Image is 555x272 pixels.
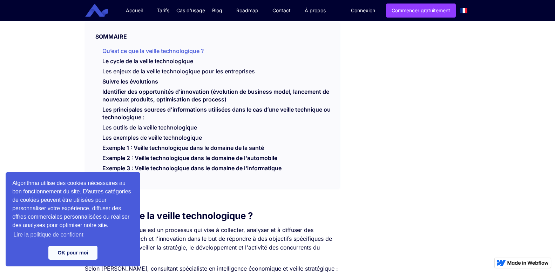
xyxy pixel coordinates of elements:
a: Les principales sources d’informations utilisées dans le cas d’une veille technique ou technologi... [102,106,331,124]
a: Connexion [346,4,380,17]
a: Exemple 2 : Veille technologique dans le domaine de l'automobile [102,154,277,165]
div: SOMMAIRE [85,22,340,40]
a: Commencer gratuitement [386,4,456,18]
a: learn more about cookies [12,230,84,240]
a: Le cycle de la veille technologique [102,58,193,65]
a: Les exemples de veille technologique [102,134,202,141]
div: cookieconsent [6,172,140,266]
a: home [90,4,113,17]
a: Les enjeux de la veille technologique pour les entreprises [102,68,255,75]
a: dismiss cookie message [48,246,97,260]
span: Algorithma utilise des cookies nécessaires au bon fonctionnement du site. D'autres catégories de ... [12,179,134,240]
a: Exemple 1 : Veille technologique dans le domaine de la santé [102,144,264,155]
a: Identifier des opportunités d’innovation (évolution de business model, lancement de nouveaux prod... [102,88,329,106]
a: Suivre les évolutions [102,78,158,88]
p: La veille technologique est un processus qui vise à collecter, analyser et à diffuser des informa... [85,226,340,261]
a: Exemple 3 : Veille technologique dans le domaine de l'informatique [102,165,282,175]
strong: Qu’est ce que la veille technologique ? [85,210,253,221]
a: Qu’est ce que la veille technologique ? [102,47,204,54]
a: Les outils de la veille technologique [102,124,197,131]
div: Cas d'usage [176,7,205,14]
img: Made in Webflow [507,261,549,265]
